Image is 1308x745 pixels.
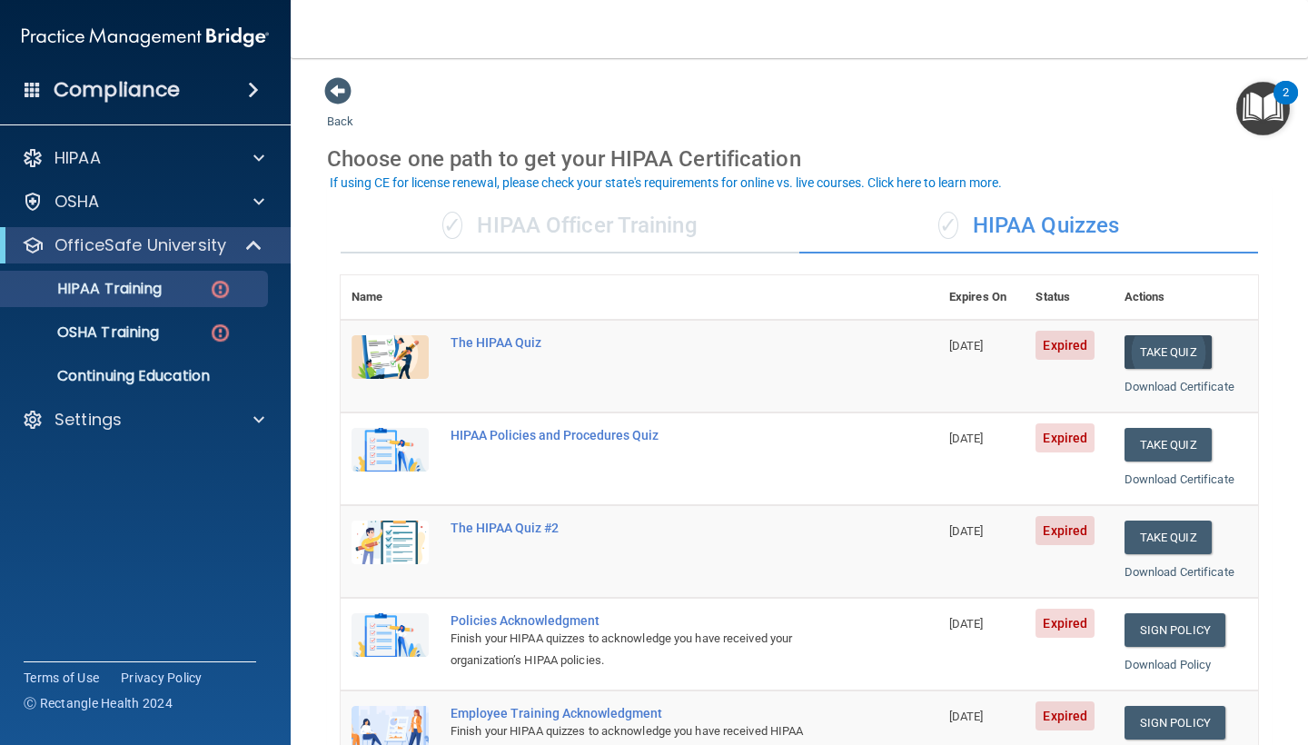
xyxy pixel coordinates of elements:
p: OSHA [54,191,100,213]
span: Expired [1035,609,1095,638]
button: If using CE for license renewal, please check your state's requirements for online vs. live cours... [327,174,1005,192]
a: Sign Policy [1125,613,1225,647]
span: Expired [1035,516,1095,545]
span: [DATE] [949,524,984,538]
div: HIPAA Quizzes [799,199,1258,253]
button: Take Quiz [1125,335,1212,369]
div: HIPAA Policies and Procedures Quiz [451,428,847,442]
a: Terms of Use [24,669,99,687]
div: If using CE for license renewal, please check your state's requirements for online vs. live cours... [330,176,1002,189]
a: HIPAA [22,147,264,169]
span: ✓ [938,212,958,239]
img: PMB logo [22,19,269,55]
a: OfficeSafe University [22,234,263,256]
p: Continuing Education [12,367,260,385]
a: Download Certificate [1125,565,1234,579]
div: HIPAA Officer Training [341,199,799,253]
span: Expired [1035,423,1095,452]
a: Download Certificate [1125,380,1234,393]
button: Open Resource Center, 2 new notifications [1236,82,1290,135]
a: Back [327,93,353,128]
a: Privacy Policy [121,669,203,687]
a: Download Certificate [1125,472,1234,486]
p: OfficeSafe University [54,234,226,256]
button: Take Quiz [1125,428,1212,462]
iframe: Drift Widget Chat Controller [994,616,1286,689]
div: The HIPAA Quiz #2 [451,521,847,535]
span: [DATE] [949,710,984,723]
p: OSHA Training [12,323,159,342]
p: HIPAA [54,147,101,169]
span: ✓ [442,212,462,239]
th: Actions [1114,275,1258,320]
a: Settings [22,409,264,431]
div: Choose one path to get your HIPAA Certification [327,133,1272,185]
th: Name [341,275,440,320]
a: Sign Policy [1125,706,1225,740]
div: Employee Training Acknowledgment [451,706,847,720]
img: danger-circle.6113f641.png [209,322,232,344]
div: 2 [1283,93,1289,116]
th: Status [1025,275,1113,320]
span: Expired [1035,331,1095,360]
div: Finish your HIPAA quizzes to acknowledge you have received your organization’s HIPAA policies. [451,628,847,671]
a: OSHA [22,191,264,213]
button: Take Quiz [1125,521,1212,554]
span: Ⓒ Rectangle Health 2024 [24,694,173,712]
div: The HIPAA Quiz [451,335,847,350]
h4: Compliance [54,77,180,103]
div: Policies Acknowledgment [451,613,847,628]
span: [DATE] [949,432,984,445]
p: HIPAA Training [12,280,162,298]
p: Settings [54,409,122,431]
span: [DATE] [949,617,984,631]
img: danger-circle.6113f641.png [209,278,232,301]
span: Expired [1035,701,1095,730]
th: Expires On [938,275,1026,320]
span: [DATE] [949,339,984,353]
